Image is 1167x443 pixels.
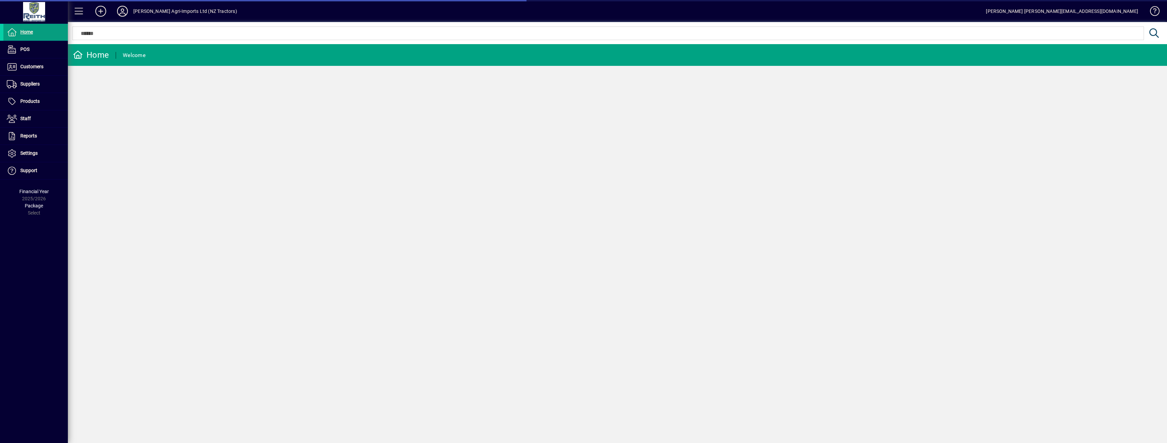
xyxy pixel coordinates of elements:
[73,50,109,60] div: Home
[3,41,68,58] a: POS
[20,98,40,104] span: Products
[1145,1,1159,23] a: Knowledge Base
[3,110,68,127] a: Staff
[20,116,31,121] span: Staff
[25,203,43,208] span: Package
[20,133,37,139] span: Reports
[3,145,68,162] a: Settings
[123,50,146,61] div: Welcome
[20,64,43,69] span: Customers
[20,81,40,87] span: Suppliers
[3,128,68,145] a: Reports
[986,6,1138,17] div: [PERSON_NAME] [PERSON_NAME][EMAIL_ADDRESS][DOMAIN_NAME]
[3,93,68,110] a: Products
[3,76,68,93] a: Suppliers
[20,150,38,156] span: Settings
[20,29,33,35] span: Home
[19,189,49,194] span: Financial Year
[20,47,30,52] span: POS
[20,168,37,173] span: Support
[3,162,68,179] a: Support
[3,58,68,75] a: Customers
[112,5,133,17] button: Profile
[133,6,237,17] div: [PERSON_NAME] Agri-Imports Ltd (NZ Tractors)
[90,5,112,17] button: Add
